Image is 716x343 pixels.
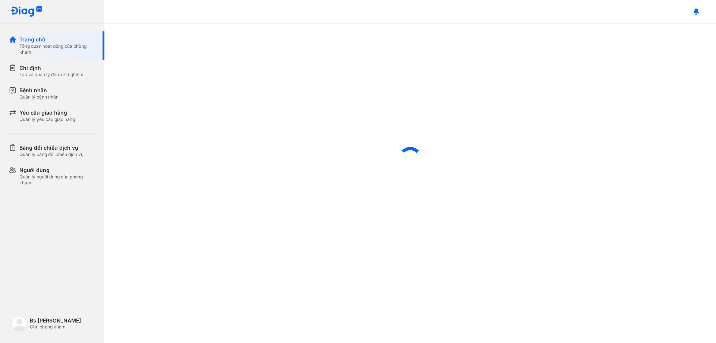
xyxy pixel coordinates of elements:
[19,87,59,94] div: Bệnh nhân
[19,64,84,72] div: Chỉ định
[19,36,95,43] div: Trang chủ
[19,72,84,78] div: Tạo và quản lý đơn xét nghiệm
[19,94,59,100] div: Quản lý bệnh nhân
[19,174,95,186] div: Quản lý người dùng của phòng khám
[19,109,75,116] div: Yêu cầu giao hàng
[19,152,84,158] div: Quản lý bảng đối chiếu dịch vụ
[19,166,95,174] div: Người dùng
[19,144,84,152] div: Bảng đối chiếu dịch vụ
[30,317,84,324] div: Bs.[PERSON_NAME]
[10,6,43,18] img: logo
[30,324,84,330] div: Chủ phòng khám
[12,316,27,331] img: logo
[19,43,95,55] div: Tổng quan hoạt động của phòng khám
[19,116,75,122] div: Quản lý yêu cầu giao hàng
